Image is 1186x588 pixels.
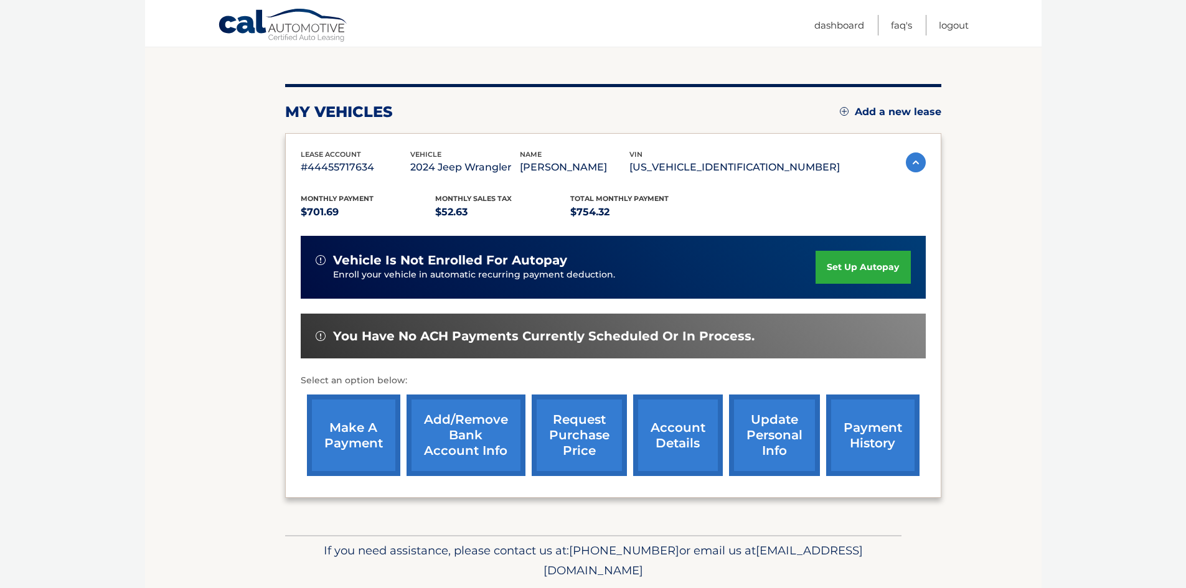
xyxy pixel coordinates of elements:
p: [PERSON_NAME] [520,159,629,176]
img: alert-white.svg [316,331,326,341]
span: [EMAIL_ADDRESS][DOMAIN_NAME] [544,543,863,577]
a: Add a new lease [840,106,941,118]
p: Enroll your vehicle in automatic recurring payment deduction. [333,268,816,282]
a: set up autopay [816,251,910,284]
a: Cal Automotive [218,8,349,44]
span: vehicle [410,150,441,159]
p: Select an option below: [301,373,926,388]
span: You have no ACH payments currently scheduled or in process. [333,329,755,344]
img: alert-white.svg [316,255,326,265]
a: Add/Remove bank account info [407,394,525,476]
img: add.svg [840,107,849,116]
a: FAQ's [891,15,912,35]
span: Total Monthly Payment [570,194,669,203]
p: $701.69 [301,203,436,221]
span: name [520,150,542,159]
img: accordion-active.svg [906,152,926,172]
p: #44455717634 [301,159,410,176]
h2: my vehicles [285,103,393,121]
span: Monthly Payment [301,194,374,203]
a: Dashboard [814,15,864,35]
a: update personal info [729,394,820,476]
a: Logout [939,15,969,35]
span: [PHONE_NUMBER] [569,543,679,558]
a: request purchase price [532,394,627,476]
p: 2024 Jeep Wrangler [410,159,520,176]
span: Monthly sales Tax [435,194,512,203]
a: payment history [826,394,920,476]
a: make a payment [307,394,400,476]
p: $52.63 [435,203,570,221]
p: If you need assistance, please contact us at: or email us at [293,541,893,581]
span: vin [629,150,642,159]
p: [US_VEHICLE_IDENTIFICATION_NUMBER] [629,159,840,176]
a: account details [633,394,723,476]
p: $754.32 [570,203,705,221]
span: vehicle is not enrolled for autopay [333,253,567,268]
span: lease account [301,150,361,159]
